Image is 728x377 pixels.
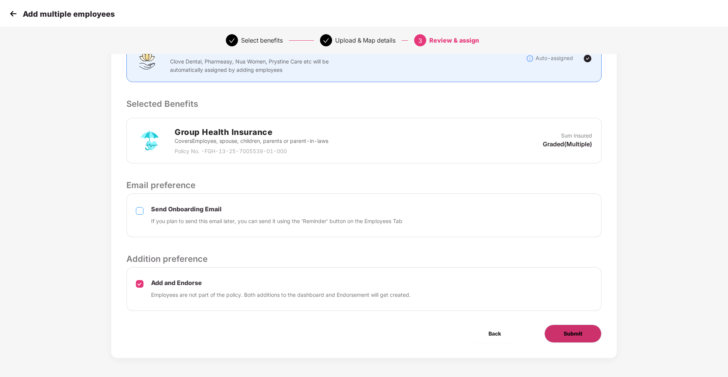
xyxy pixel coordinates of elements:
[151,279,411,287] p: Add and Endorse
[536,54,573,62] p: Auto-assigned
[544,325,602,343] button: Submit
[126,97,602,110] p: Selected Benefits
[241,34,283,46] div: Select benefits
[175,147,328,155] p: Policy No. - FGH-13-25-7005539-01-000
[151,291,411,299] p: Employees are not part of the policy. Both additions to the dashboard and Endorsement will get cr...
[229,38,235,44] span: check
[136,127,163,154] img: svg+xml;base64,PHN2ZyB4bWxucz0iaHR0cDovL3d3dy53My5vcmcvMjAwMC9zdmciIHdpZHRoPSI3MiIgaGVpZ2h0PSI3Mi...
[564,329,582,338] span: Submit
[418,37,422,44] span: 3
[175,126,328,138] h2: Group Health Insurance
[126,252,602,265] p: Addition preference
[429,34,479,46] div: Review & assign
[23,10,115,19] p: Add multiple employees
[526,55,534,62] img: svg+xml;base64,PHN2ZyBpZD0iSW5mb18tXzMyeDMyIiBkYXRhLW5hbWU9IkluZm8gLSAzMngzMiIgeG1sbnM9Imh0dHA6Ly...
[323,38,329,44] span: check
[488,329,501,338] span: Back
[470,325,520,343] button: Back
[561,131,592,140] p: Sum Insured
[543,140,592,148] p: Graded(Multiple)
[126,179,602,192] p: Email preference
[175,137,328,145] p: Covers Employee, spouse, children, parents or parent-in-laws
[151,205,402,213] p: Send Onboarding Email
[583,54,592,63] img: svg+xml;base64,PHN2ZyBpZD0iVGljay0yNHgyNCIgeG1sbnM9Imh0dHA6Ly93d3cudzMub3JnLzIwMDAvc3ZnIiB3aWR0aD...
[136,47,159,70] img: svg+xml;base64,PHN2ZyBpZD0iQWZmaW5pdHlfQmVuZWZpdHMiIGRhdGEtbmFtZT0iQWZmaW5pdHkgQmVuZWZpdHMiIHhtbG...
[170,57,334,74] p: Clove Dental, Pharmeasy, Nua Women, Prystine Care etc will be automatically assigned by adding em...
[335,34,396,46] div: Upload & Map details
[151,217,402,225] p: If you plan to send this email later, you can send it using the ‘Reminder’ button on the Employee...
[8,8,19,19] img: svg+xml;base64,PHN2ZyB4bWxucz0iaHR0cDovL3d3dy53My5vcmcvMjAwMC9zdmciIHdpZHRoPSIzMCIgaGVpZ2h0PSIzMC...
